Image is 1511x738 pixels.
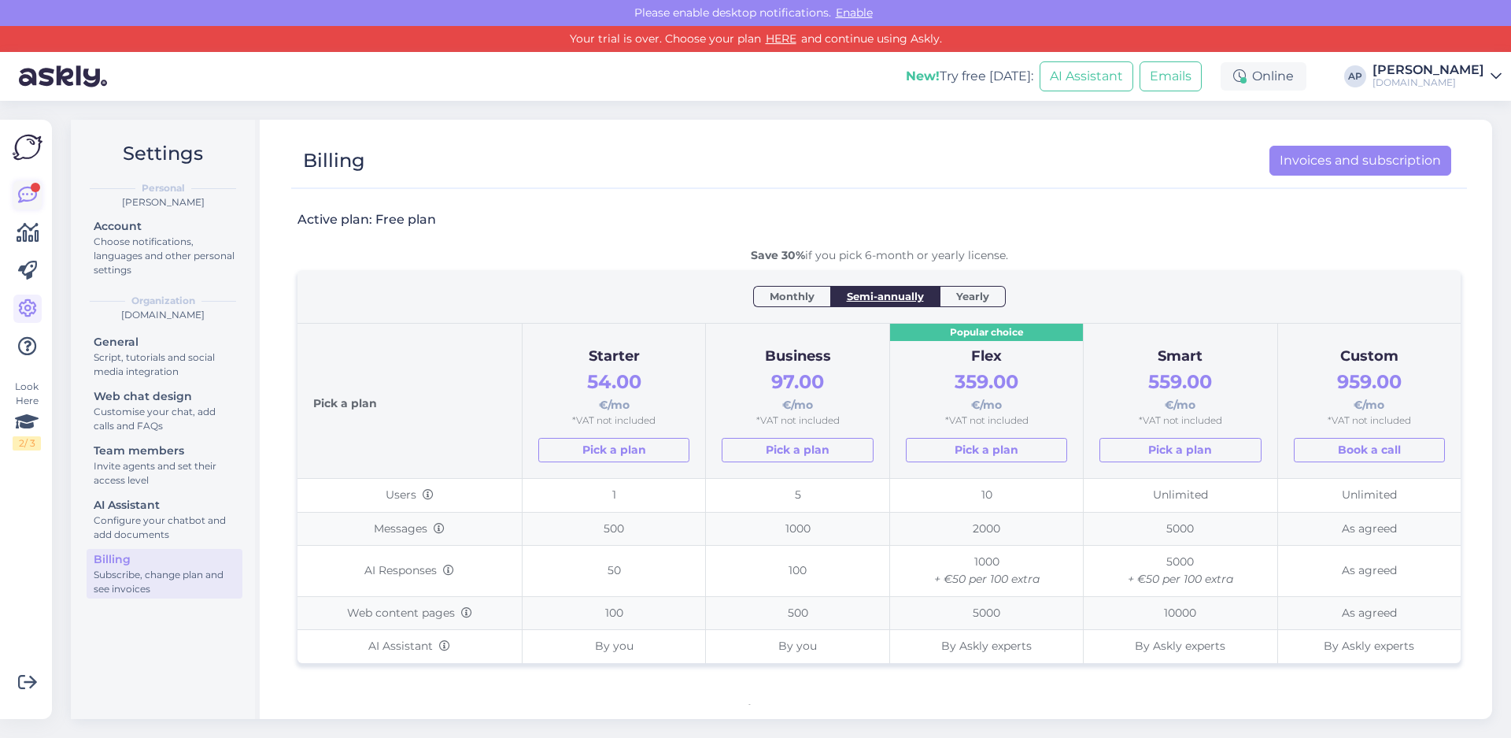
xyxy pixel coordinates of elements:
[87,216,242,280] a: AccountChoose notifications, languages and other personal settings
[94,350,235,379] div: Script, tutorials and social media integration
[313,339,506,462] div: Pick a plan
[889,546,1083,596] td: 1000
[890,324,1083,342] div: Popular choice
[1140,61,1202,91] button: Emails
[761,32,801,46] a: HERE
[87,332,242,381] a: GeneralScript, tutorials and social media integration
[297,630,522,663] td: AI Assistant
[722,438,874,462] a: Pick a plan
[94,568,235,596] div: Subscribe, change plan and see invoices
[297,211,436,228] h3: Active plan: Free plan
[706,478,890,512] td: 5
[13,380,41,451] div: Look Here
[906,67,1033,86] div: Try free [DATE]:
[1294,367,1445,414] div: €/mo
[522,596,706,630] td: 100
[770,288,815,304] span: Monthly
[751,248,805,262] b: Save 30%
[906,367,1067,414] div: €/mo
[538,346,690,368] div: Starter
[1344,65,1366,87] div: AP
[706,512,890,546] td: 1000
[1099,367,1261,414] div: €/mo
[906,69,940,83] b: New!
[87,549,242,599] a: BillingSubscribe, change plan and see invoices
[94,497,235,514] div: AI Assistant
[1277,546,1461,596] td: As agreed
[87,440,242,490] a: Team membersInvite agents and set their access level
[1294,438,1445,462] button: Book a call
[1084,546,1277,596] td: 5000
[1084,478,1277,512] td: Unlimited
[722,414,874,428] div: *VAT not included
[722,346,874,368] div: Business
[889,596,1083,630] td: 5000
[303,146,365,176] div: Billing
[1099,414,1261,428] div: *VAT not included
[94,218,235,235] div: Account
[1099,346,1261,368] div: Smart
[94,551,235,568] div: Billing
[94,235,235,277] div: Choose notifications, languages and other personal settings
[94,514,235,542] div: Configure your chatbot and add documents
[83,195,242,210] div: [PERSON_NAME]
[1128,572,1233,586] i: + €50 per 100 extra
[956,288,989,304] span: Yearly
[722,367,874,414] div: €/mo
[889,630,1083,663] td: By Askly experts
[94,443,235,459] div: Team members
[297,512,522,546] td: Messages
[906,414,1067,428] div: *VAT not included
[1277,512,1461,546] td: As agreed
[1084,630,1277,663] td: By Askly experts
[522,546,706,596] td: 50
[1372,76,1484,89] div: [DOMAIN_NAME]
[297,596,522,630] td: Web content pages
[587,370,641,393] span: 54.00
[87,495,242,544] a: AI AssistantConfigure your chatbot and add documents
[1148,370,1212,393] span: 559.00
[13,132,42,162] img: Askly Logo
[1099,438,1261,462] a: Pick a plan
[1084,512,1277,546] td: 5000
[707,703,1051,718] b: Askly is the only AI-powered chat that feels human.
[94,405,235,433] div: Customise your chat, add calls and FAQs
[847,288,924,304] span: Semi-annually
[13,436,41,451] div: 2 / 3
[538,438,690,462] a: Pick a plan
[1084,596,1277,630] td: 10000
[94,388,235,405] div: Web chat design
[955,370,1018,393] span: 359.00
[889,478,1083,512] td: 10
[906,346,1067,368] div: Flex
[1277,630,1461,663] td: By Askly experts
[831,6,877,20] span: Enable
[1221,62,1306,91] div: Online
[1372,64,1484,76] div: [PERSON_NAME]
[706,546,890,596] td: 100
[1040,61,1133,91] button: AI Assistant
[906,438,1067,462] a: Pick a plan
[934,572,1040,586] i: + €50 per 100 extra
[83,139,242,169] h2: Settings
[771,370,824,393] span: 97.00
[297,247,1461,264] div: if you pick 6-month or yearly license.
[94,459,235,488] div: Invite agents and set their access level
[522,512,706,546] td: 500
[706,596,890,630] td: 500
[1277,596,1461,630] td: As agreed
[87,386,242,436] a: Web chat designCustomise your chat, add calls and FAQs
[1372,64,1502,89] a: [PERSON_NAME][DOMAIN_NAME]
[83,308,242,322] div: [DOMAIN_NAME]
[297,478,522,512] td: Users
[142,181,185,195] b: Personal
[297,546,522,596] td: AI Responses
[889,512,1083,546] td: 2000
[1269,146,1451,176] a: Invoices and subscription
[1337,370,1402,393] span: 959.00
[1277,478,1461,512] td: Unlimited
[1294,414,1445,428] div: *VAT not included
[131,294,195,308] b: Organization
[522,630,706,663] td: By you
[522,478,706,512] td: 1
